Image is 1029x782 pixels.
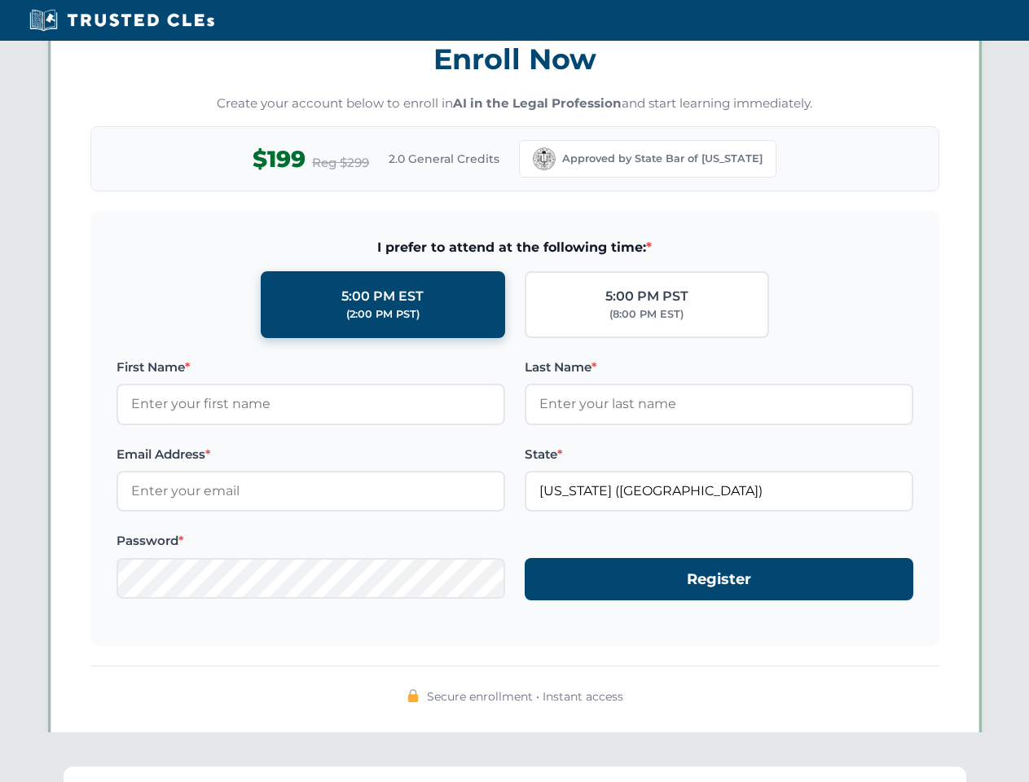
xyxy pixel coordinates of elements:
[312,153,369,173] span: Reg $299
[117,531,505,551] label: Password
[389,150,499,168] span: 2.0 General Credits
[24,8,219,33] img: Trusted CLEs
[609,306,684,323] div: (8:00 PM EST)
[407,689,420,702] img: 🔒
[605,286,688,307] div: 5:00 PM PST
[90,94,939,113] p: Create your account below to enroll in and start learning immediately.
[525,358,913,377] label: Last Name
[117,471,505,512] input: Enter your email
[562,151,763,167] span: Approved by State Bar of [US_STATE]
[117,358,505,377] label: First Name
[117,445,505,464] label: Email Address
[341,286,424,307] div: 5:00 PM EST
[525,384,913,424] input: Enter your last name
[453,95,622,111] strong: AI in the Legal Profession
[253,141,306,178] span: $199
[346,306,420,323] div: (2:00 PM PST)
[90,33,939,85] h3: Enroll Now
[117,384,505,424] input: Enter your first name
[427,688,623,705] span: Secure enrollment • Instant access
[117,237,913,258] span: I prefer to attend at the following time:
[525,558,913,601] button: Register
[533,147,556,170] img: California Bar
[525,471,913,512] input: California (CA)
[525,445,913,464] label: State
